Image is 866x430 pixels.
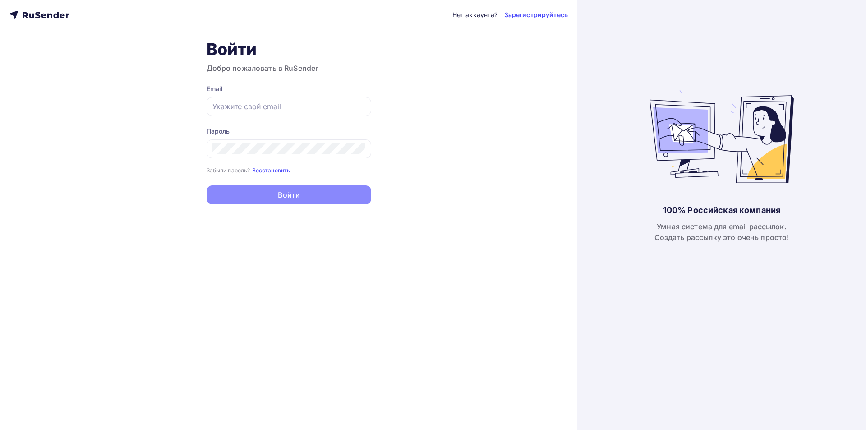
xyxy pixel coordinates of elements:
[654,221,789,243] div: Умная система для email рассылок. Создать рассылку это очень просто!
[207,167,250,174] small: Забыли пароль?
[207,127,371,136] div: Пароль
[207,63,371,74] h3: Добро пожаловать в RuSender
[663,205,780,216] div: 100% Российская компания
[252,167,290,174] small: Восстановить
[207,84,371,93] div: Email
[212,101,365,112] input: Укажите свой email
[207,185,371,204] button: Войти
[252,166,290,174] a: Восстановить
[504,10,568,19] a: Зарегистрируйтесь
[452,10,498,19] div: Нет аккаунта?
[207,39,371,59] h1: Войти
